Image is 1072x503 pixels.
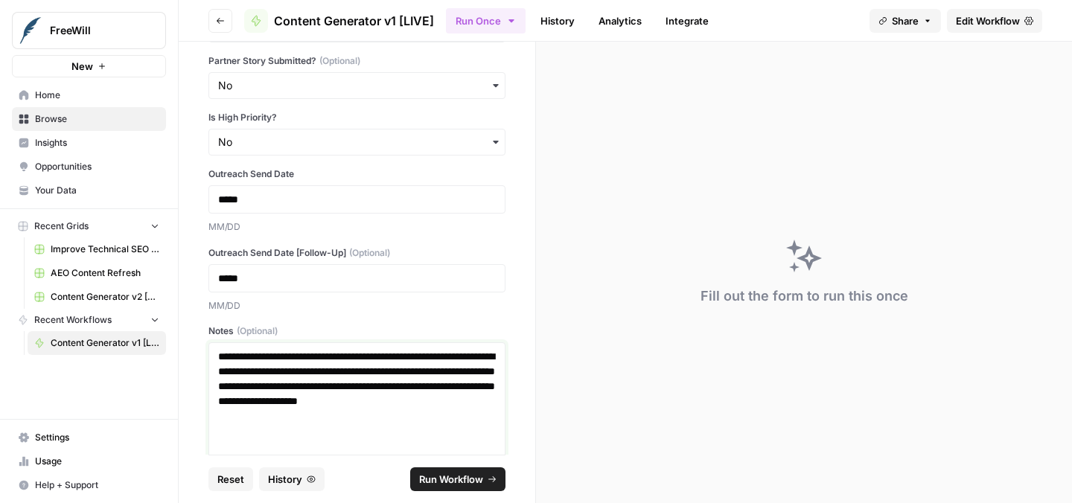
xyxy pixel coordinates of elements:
[208,298,505,313] p: MM/DD
[50,23,140,38] span: FreeWill
[208,246,505,260] label: Outreach Send Date [Follow-Up]
[410,467,505,491] button: Run Workflow
[12,179,166,202] a: Your Data
[532,9,584,33] a: History
[217,472,244,487] span: Reset
[12,449,166,473] a: Usage
[12,155,166,179] a: Opportunities
[956,13,1020,28] span: Edit Workflow
[28,285,166,309] a: Content Generator v2 [DRAFT] Test
[34,313,112,327] span: Recent Workflows
[12,55,166,77] button: New
[35,112,159,126] span: Browse
[35,431,159,444] span: Settings
[208,467,253,491] button: Reset
[218,135,496,150] input: No
[28,331,166,355] a: Content Generator v1 [LIVE]
[237,324,278,338] span: (Optional)
[208,324,505,338] label: Notes
[208,167,505,181] label: Outreach Send Date
[274,12,434,30] span: Content Generator v1 [LIVE]
[17,17,44,44] img: FreeWill Logo
[349,246,390,260] span: (Optional)
[319,54,360,68] span: (Optional)
[657,9,718,33] a: Integrate
[268,472,302,487] span: History
[590,9,651,33] a: Analytics
[12,12,166,49] button: Workspace: FreeWill
[892,13,919,28] span: Share
[208,111,505,124] label: Is High Priority?
[218,78,496,93] input: No
[12,131,166,155] a: Insights
[51,266,159,280] span: AEO Content Refresh
[12,309,166,331] button: Recent Workflows
[28,261,166,285] a: AEO Content Refresh
[12,107,166,131] a: Browse
[51,243,159,256] span: Improve Technical SEO for Page
[446,8,526,33] button: Run Once
[35,478,159,492] span: Help + Support
[35,136,159,150] span: Insights
[28,237,166,261] a: Improve Technical SEO for Page
[34,220,89,233] span: Recent Grids
[35,160,159,173] span: Opportunities
[35,184,159,197] span: Your Data
[51,290,159,304] span: Content Generator v2 [DRAFT] Test
[35,455,159,468] span: Usage
[701,286,908,307] div: Fill out the form to run this once
[12,215,166,237] button: Recent Grids
[947,9,1042,33] a: Edit Workflow
[259,467,325,491] button: History
[12,473,166,497] button: Help + Support
[419,472,483,487] span: Run Workflow
[12,426,166,449] a: Settings
[208,220,505,234] p: MM/DD
[870,9,941,33] button: Share
[51,336,159,350] span: Content Generator v1 [LIVE]
[35,89,159,102] span: Home
[12,83,166,107] a: Home
[71,59,93,74] span: New
[208,54,505,68] label: Partner Story Submitted?
[244,9,434,33] a: Content Generator v1 [LIVE]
